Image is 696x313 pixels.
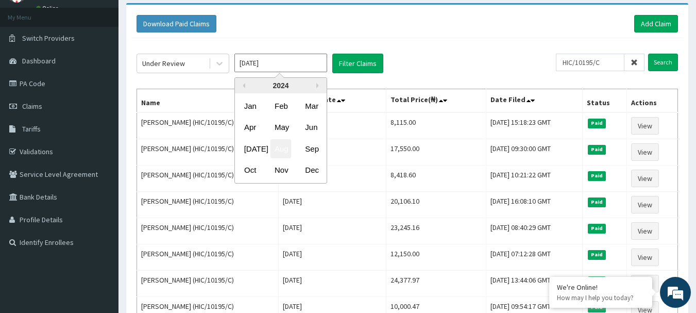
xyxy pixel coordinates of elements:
[278,244,386,271] td: [DATE]
[270,96,291,116] div: Choose February 2024
[588,119,606,128] span: Paid
[301,118,321,137] div: Choose June 2024
[240,118,261,137] div: Choose April 2024
[631,222,659,240] a: View
[332,54,383,73] button: Filter Claims
[270,118,291,137] div: Choose May 2024
[386,166,486,192] td: 8,418.60
[588,197,606,207] span: Paid
[557,293,644,302] p: How may I help you today?
[54,58,173,71] div: Chat with us now
[278,192,386,218] td: [DATE]
[36,5,61,12] a: Online
[486,218,582,244] td: [DATE] 08:40:29 GMT
[631,196,659,213] a: View
[486,112,582,139] td: [DATE] 15:18:23 GMT
[240,83,245,88] button: Previous Year
[386,192,486,218] td: 20,106.10
[486,139,582,166] td: [DATE] 09:30:00 GMT
[137,89,279,113] th: Name
[486,244,582,271] td: [DATE] 07:12:28 GMT
[22,34,75,43] span: Switch Providers
[137,112,279,139] td: [PERSON_NAME] (HIC/10195/C)
[588,145,606,154] span: Paid
[19,52,42,77] img: d_794563401_company_1708531726252_794563401
[582,89,626,113] th: Status
[386,139,486,166] td: 17,550.00
[240,139,261,158] div: Choose July 2024
[22,102,42,111] span: Claims
[137,139,279,166] td: [PERSON_NAME] (HIC/10195/C)
[5,206,196,242] textarea: Type your message and hit 'Enter'
[278,218,386,244] td: [DATE]
[626,89,677,113] th: Actions
[234,54,327,72] input: Select Month and Year
[137,218,279,244] td: [PERSON_NAME] (HIC/10195/C)
[278,271,386,297] td: [DATE]
[137,271,279,297] td: [PERSON_NAME] (HIC/10195/C)
[588,171,606,180] span: Paid
[270,139,291,158] div: Choose August 2024
[386,112,486,139] td: 8,115.00
[386,89,486,113] th: Total Price(₦)
[22,124,41,134] span: Tariffs
[631,117,659,135] a: View
[137,166,279,192] td: [PERSON_NAME] (HIC/10195/C)
[486,192,582,218] td: [DATE] 16:08:10 GMT
[137,15,216,32] button: Download Paid Claims
[631,170,659,187] a: View
[240,161,261,180] div: Choose October 2024
[631,249,659,266] a: View
[386,218,486,244] td: 23,245.16
[386,244,486,271] td: 12,150.00
[22,56,56,65] span: Dashboard
[60,92,142,196] span: We're online!
[486,166,582,192] td: [DATE] 10:21:22 GMT
[386,271,486,297] td: 24,377.97
[588,250,606,259] span: Paid
[301,139,321,158] div: Choose September 2024
[235,95,327,181] div: month 2024-08
[235,78,327,93] div: 2024
[556,54,624,71] input: Search by HMO ID
[631,143,659,161] a: View
[137,192,279,218] td: [PERSON_NAME] (HIC/10195/C)
[301,161,321,180] div: Choose December 2024
[634,15,678,32] a: Add Claim
[142,58,185,69] div: Under Review
[588,224,606,233] span: Paid
[557,283,644,292] div: We're Online!
[486,89,582,113] th: Date Filed
[137,244,279,271] td: [PERSON_NAME] (HIC/10195/C)
[270,161,291,180] div: Choose November 2024
[301,96,321,116] div: Choose March 2024
[240,96,261,116] div: Choose January 2024
[316,83,321,88] button: Next Year
[169,5,194,30] div: Minimize live chat window
[631,275,659,292] a: View
[648,54,678,71] input: Search
[486,271,582,297] td: [DATE] 13:44:06 GMT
